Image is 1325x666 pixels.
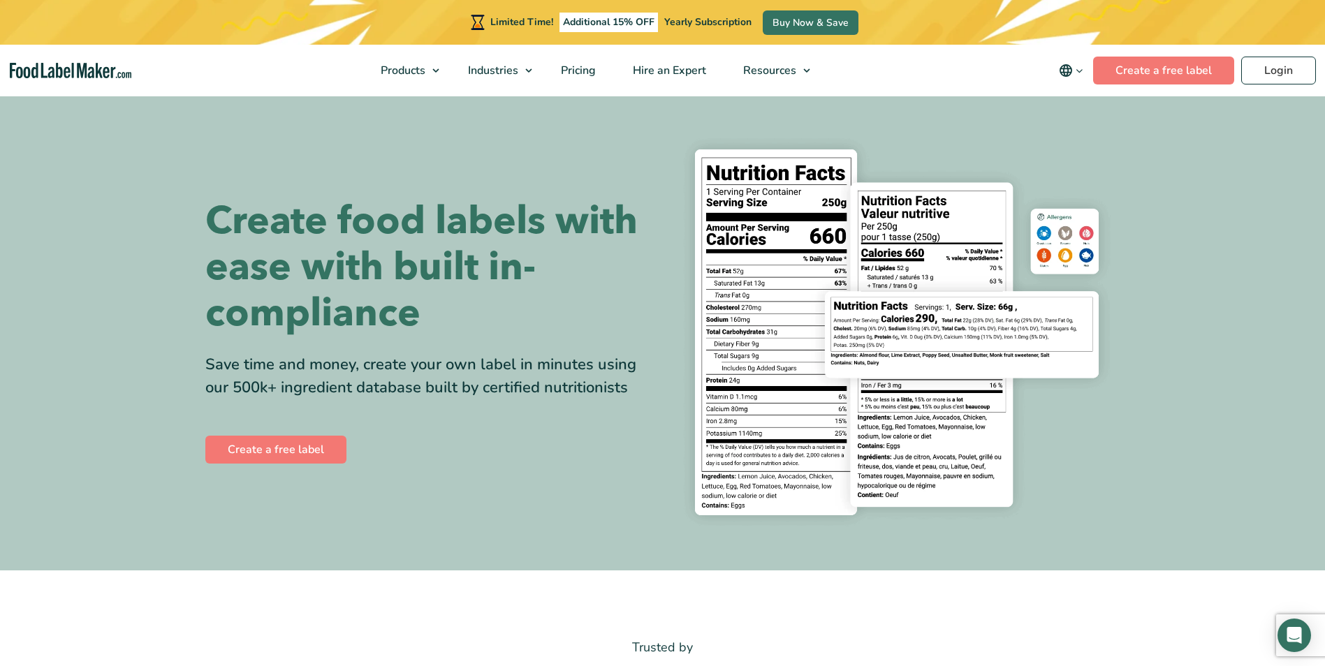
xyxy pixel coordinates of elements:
[363,45,446,96] a: Products
[205,353,652,399] div: Save time and money, create your own label in minutes using our 500k+ ingredient database built b...
[615,45,722,96] a: Hire an Expert
[376,63,427,78] span: Products
[1093,57,1234,84] a: Create a free label
[205,198,652,336] h1: Create food labels with ease with built in-compliance
[543,45,611,96] a: Pricing
[464,63,520,78] span: Industries
[450,45,539,96] a: Industries
[739,63,798,78] span: Resources
[205,637,1120,658] p: Trusted by
[725,45,817,96] a: Resources
[205,436,346,464] a: Create a free label
[490,15,553,29] span: Limited Time!
[629,63,708,78] span: Hire an Expert
[557,63,597,78] span: Pricing
[1241,57,1316,84] a: Login
[1278,619,1311,652] div: Open Intercom Messenger
[559,13,658,32] span: Additional 15% OFF
[763,10,858,35] a: Buy Now & Save
[664,15,752,29] span: Yearly Subscription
